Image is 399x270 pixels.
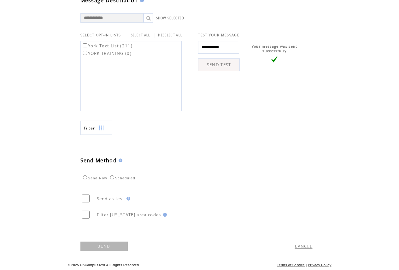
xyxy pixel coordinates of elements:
input: Scheduled [110,175,114,179]
input: YORK TRAINING (0) [83,51,87,55]
img: help.gif [161,213,167,217]
a: DESELECT ALL [158,33,182,37]
a: SELECT ALL [131,33,150,37]
span: | [306,263,307,267]
span: SELECT OPT-IN LISTS [80,33,121,37]
input: Send Now [83,175,87,179]
a: Privacy Policy [308,263,332,267]
a: Filter [80,121,112,135]
img: help.gif [125,197,130,201]
a: SHOW SELECTED [156,16,185,20]
a: CANCEL [295,243,313,249]
span: © 2025 OnCampusText All Rights Reserved [68,263,139,267]
span: Your message was sent successfully [252,44,297,53]
label: York Text List (211) [82,43,133,49]
span: TEST YOUR MESSAGE [198,33,239,37]
label: YORK TRAINING (0) [82,51,132,56]
a: SEND [80,242,128,251]
span: Send as test [97,196,125,201]
span: Send Method [80,157,117,164]
img: vLarge.png [271,56,278,63]
span: Filter [US_STATE] area codes [97,212,161,218]
span: Show filters [84,125,95,131]
a: Terms of Service [277,263,305,267]
input: York Text List (211) [83,43,87,47]
img: filters.png [98,121,104,135]
img: help.gif [117,159,122,162]
label: Scheduled [109,176,135,180]
span: | [153,32,155,38]
label: Send Now [81,176,107,180]
a: SEND TEST [198,58,240,71]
